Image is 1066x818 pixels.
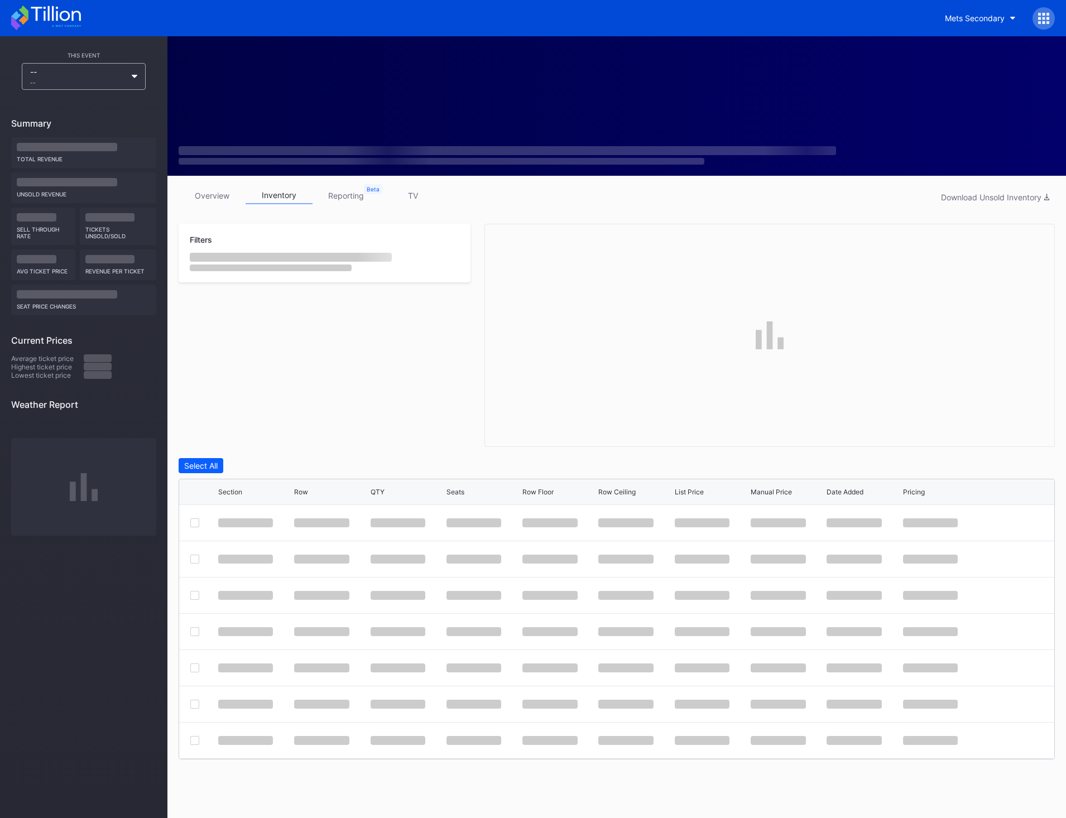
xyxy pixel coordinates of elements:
[11,118,156,129] div: Summary
[30,79,126,86] div: --
[371,488,385,496] div: QTY
[751,488,792,496] div: Manual Price
[937,8,1024,28] button: Mets Secondary
[675,488,704,496] div: List Price
[380,187,446,204] a: TV
[827,488,863,496] div: Date Added
[11,335,156,346] div: Current Prices
[246,187,313,204] a: inventory
[85,222,151,239] div: Tickets Unsold/Sold
[294,488,308,496] div: Row
[17,263,70,275] div: Avg ticket price
[11,399,156,410] div: Weather Report
[598,488,636,496] div: Row Ceiling
[179,458,223,473] button: Select All
[17,151,151,162] div: Total Revenue
[218,488,242,496] div: Section
[11,354,84,363] div: Average ticket price
[17,222,70,239] div: Sell Through Rate
[11,363,84,371] div: Highest ticket price
[30,67,126,86] div: --
[903,488,925,496] div: Pricing
[945,13,1005,23] div: Mets Secondary
[446,488,464,496] div: Seats
[11,52,156,59] div: This Event
[184,461,218,470] div: Select All
[190,235,459,244] div: Filters
[17,299,151,310] div: seat price changes
[313,187,380,204] a: reporting
[935,190,1055,205] button: Download Unsold Inventory
[85,263,151,275] div: Revenue per ticket
[941,193,1049,202] div: Download Unsold Inventory
[179,187,246,204] a: overview
[17,186,151,198] div: Unsold Revenue
[522,488,554,496] div: Row Floor
[11,371,84,379] div: Lowest ticket price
